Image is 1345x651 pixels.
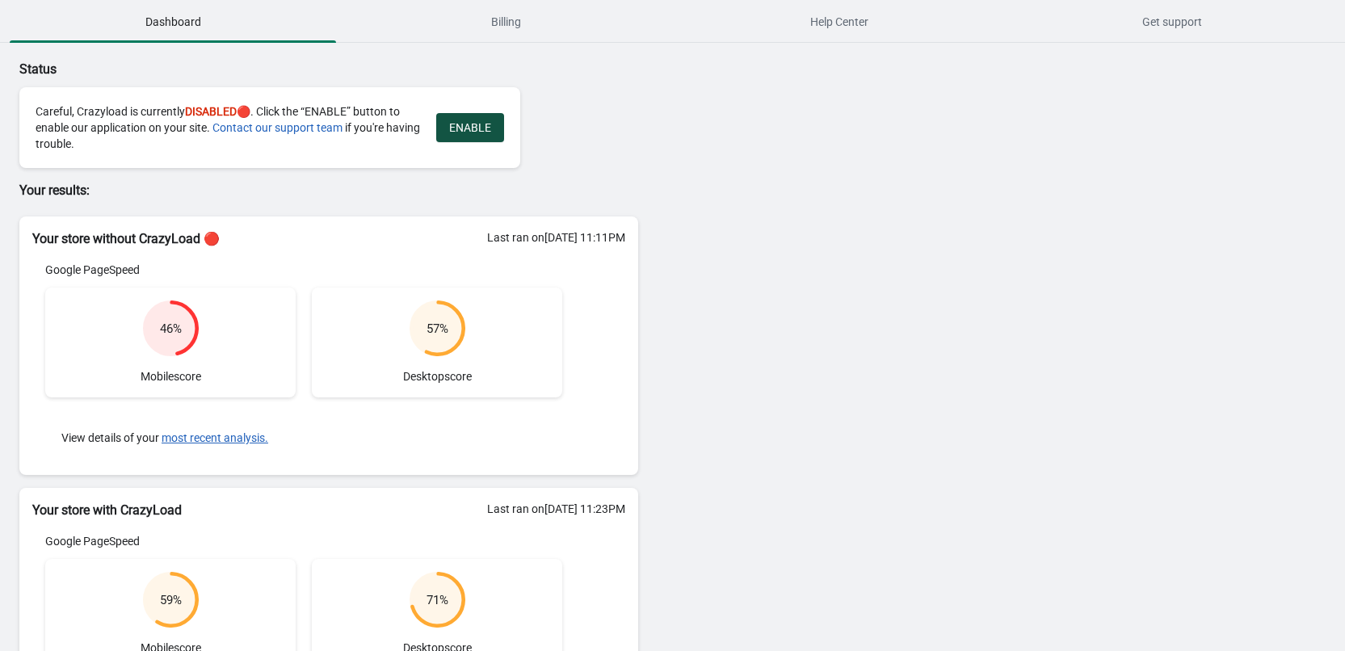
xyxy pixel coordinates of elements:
div: Last ran on [DATE] 11:23PM [487,501,625,517]
div: Last ran on [DATE] 11:11PM [487,229,625,246]
span: Help Center [676,7,1002,36]
span: Get support [1009,7,1335,36]
p: Your results: [19,181,638,200]
h2: Your store with CrazyLoad [32,501,625,520]
h2: Your store without CrazyLoad 🔴 [32,229,625,249]
span: ENABLE [449,121,491,134]
div: View details of your [45,414,562,462]
span: Dashboard [10,7,336,36]
button: ENABLE [436,113,504,142]
div: Google PageSpeed [45,533,562,549]
div: Careful, Crazyload is currently 🔴. Click the “ENABLE” button to enable our application on your si... [36,103,420,152]
div: Google PageSpeed [45,262,562,278]
button: most recent analysis. [162,431,268,444]
div: 57 % [427,321,448,337]
div: 46 % [160,321,182,337]
div: 71 % [427,592,448,608]
a: Contact our support team [212,121,343,134]
div: Mobile score [45,288,296,397]
span: DISABLED [185,105,237,118]
button: Dashboard [6,1,339,43]
span: Billing [343,7,669,36]
p: Status [19,60,638,79]
div: 59 % [160,592,182,608]
div: Desktop score [312,288,562,397]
